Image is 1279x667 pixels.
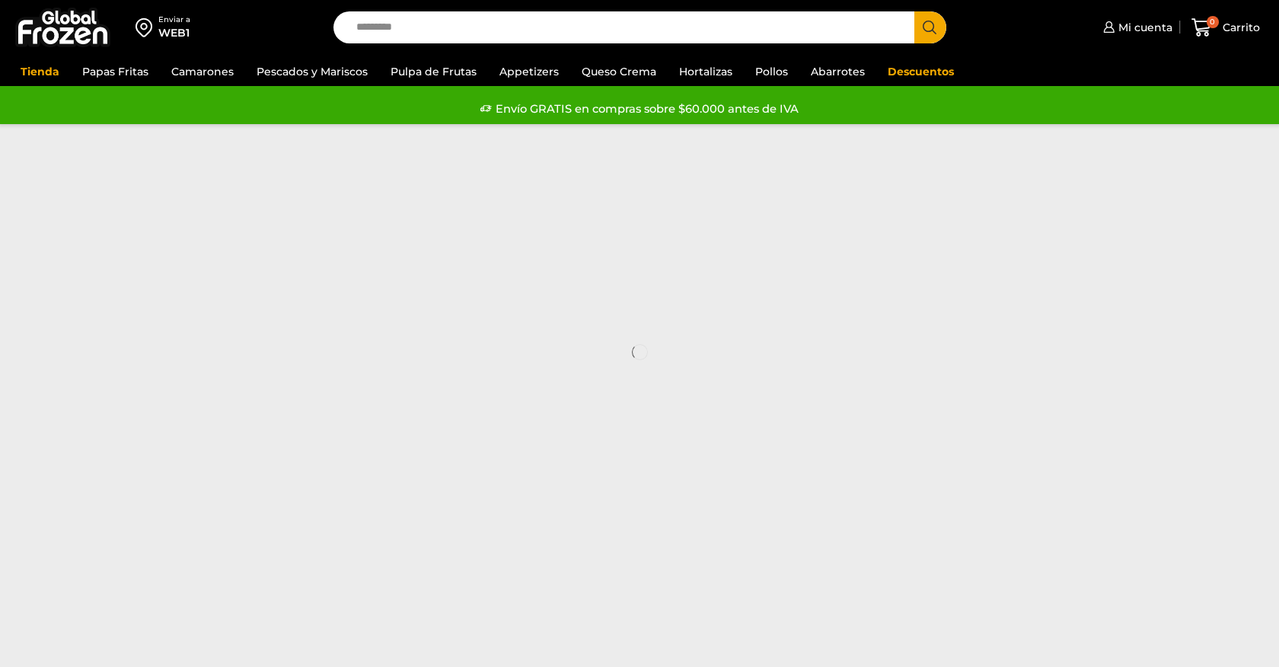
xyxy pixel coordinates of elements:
a: Hortalizas [671,57,740,86]
a: Abarrotes [803,57,872,86]
button: Search button [914,11,946,43]
a: Mi cuenta [1099,12,1172,43]
a: Pollos [748,57,796,86]
span: Carrito [1219,20,1260,35]
a: Tienda [13,57,67,86]
img: address-field-icon.svg [136,14,158,40]
a: Queso Crema [574,57,664,86]
a: Papas Fritas [75,57,156,86]
a: Descuentos [880,57,962,86]
a: Appetizers [492,57,566,86]
a: Pescados y Mariscos [249,57,375,86]
a: Pulpa de Frutas [383,57,484,86]
span: Mi cuenta [1115,20,1172,35]
a: 0 Carrito [1188,10,1264,46]
a: Camarones [164,57,241,86]
span: 0 [1207,16,1219,28]
div: Enviar a [158,14,190,25]
div: WEB1 [158,25,190,40]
